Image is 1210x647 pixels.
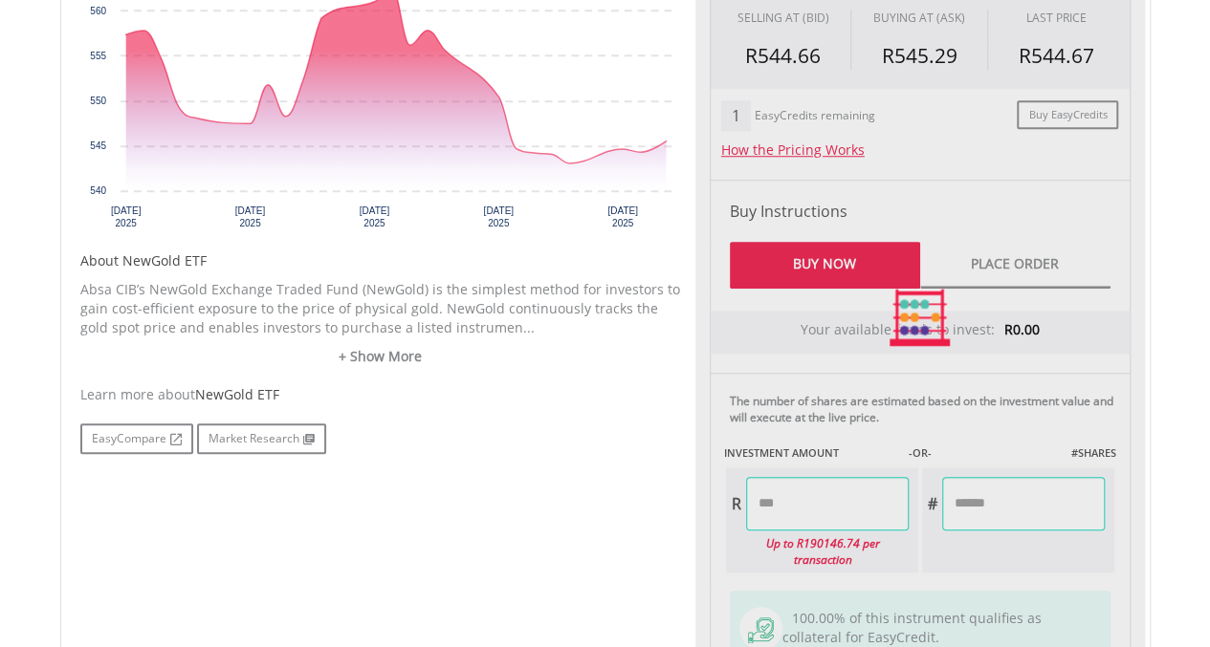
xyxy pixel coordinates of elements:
[197,423,326,454] a: Market Research
[234,205,265,228] text: [DATE] 2025
[483,205,514,228] text: [DATE] 2025
[80,251,681,270] h5: About NewGold ETF
[110,205,141,228] text: [DATE] 2025
[90,51,106,61] text: 555
[607,205,638,228] text: [DATE] 2025
[359,205,389,228] text: [DATE] 2025
[80,280,681,337] p: Absa CIB’s NewGold Exchange Traded Fund (NewGold) is the simplest method for investors to gain co...
[195,385,279,403] span: NewGold ETF
[90,96,106,106] text: 550
[80,385,681,404] div: Learn more about
[90,140,106,151] text: 545
[90,6,106,16] text: 560
[80,423,193,454] a: EasyCompare
[90,185,106,196] text: 540
[80,347,681,366] a: + Show More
